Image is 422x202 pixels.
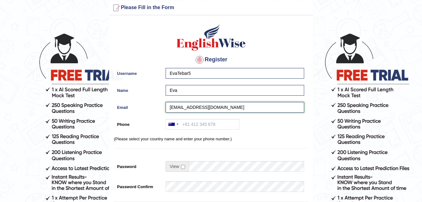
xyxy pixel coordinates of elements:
[114,68,163,76] label: Username
[114,85,163,93] label: Name
[181,165,185,169] input: Show/Hide Password
[111,3,311,13] h3: Please Fill in the Form
[114,55,308,65] h4: Register
[175,23,247,52] img: Logo of English Wise create a new account for intelligent practice with AI
[114,161,163,170] label: Password
[166,119,180,129] div: Australia: +61
[114,119,163,127] label: Phone
[114,102,163,110] label: Email
[114,136,308,142] p: (Please select your country name and enter your phone number.)
[166,119,239,130] input: +61 412 345 678
[114,181,163,190] label: Password Confirm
